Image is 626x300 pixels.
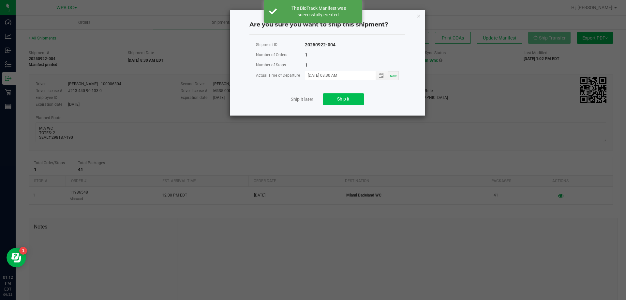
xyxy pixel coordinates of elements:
div: The BioTrack Manifest was successfully created. [280,5,357,18]
div: Number of Orders [256,51,305,59]
span: Toggle popup [376,71,388,79]
div: 20250922-004 [305,41,335,49]
button: Close [416,12,421,20]
a: Ship it later [291,96,313,103]
iframe: Resource center [7,248,26,267]
div: Number of Stops [256,61,305,69]
iframe: Resource center unread badge [19,247,27,255]
span: Ship it [337,96,350,102]
span: Now [390,74,397,78]
div: 1 [305,61,307,69]
div: Actual Time of Departure [256,71,305,80]
h4: Are you sure you want to ship this shipment? [249,21,405,29]
div: 1 [305,51,307,59]
button: Ship it [323,93,364,105]
input: MM/dd/yyyy HH:MM a [305,71,369,79]
div: Shipment ID [256,41,305,49]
